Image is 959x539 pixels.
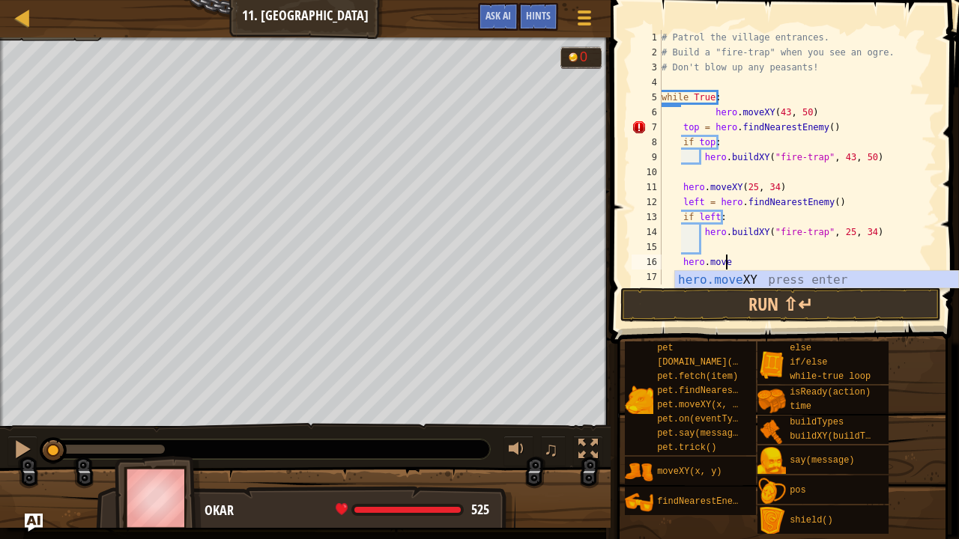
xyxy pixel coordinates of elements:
div: 8 [632,135,662,150]
img: portrait.png [625,386,653,414]
div: 14 [632,225,662,240]
div: 13 [632,210,662,225]
span: buildXY(buildType, x, y) [790,431,919,442]
span: Ask AI [485,8,511,22]
img: thang_avatar_frame.png [115,456,202,539]
span: ♫ [544,438,559,460]
span: pet.on(eventType, handler) [657,414,797,424]
span: pos [790,485,806,496]
img: portrait.png [757,477,786,505]
span: pet.findNearestByType(type) [657,386,802,396]
span: [DOMAIN_NAME](enemy) [657,357,765,368]
button: Run ⇧↵ [620,287,941,322]
div: 6 [632,105,662,120]
img: portrait.png [757,387,786,415]
div: 4 [632,75,662,90]
span: findNearestEnemy() [657,496,754,507]
span: if/else [790,357,827,368]
div: 12 [632,195,662,210]
button: Ctrl + P: Pause [7,436,37,466]
div: 15 [632,240,662,255]
div: Okar [205,501,500,520]
span: Hints [526,8,551,22]
span: pet.fetch(item) [657,371,738,382]
div: Team 'humans' has 0 gold. [560,46,602,69]
span: buildTypes [790,417,844,427]
div: 9 [632,150,662,165]
img: portrait.png [757,447,786,475]
div: 17 [632,269,662,284]
span: pet.say(message) [657,428,743,439]
img: portrait.png [625,458,653,487]
span: say(message) [790,455,854,466]
div: 11 [632,180,662,195]
img: portrait.png [757,507,786,535]
button: Toggle fullscreen [573,436,603,466]
span: moveXY(x, y) [657,466,721,477]
div: 5 [632,90,662,105]
div: 2 [632,45,662,60]
div: health: 525 / 525 [336,503,489,517]
span: pet.moveXY(x, y) [657,400,743,410]
span: shield() [790,515,833,526]
img: portrait.png [757,350,786,379]
span: while-true loop [790,371,871,382]
button: Ask AI [25,514,43,532]
button: Adjust volume [503,436,533,466]
span: else [790,343,811,353]
div: 7 [632,120,662,135]
img: portrait.png [757,417,786,445]
button: Ask AI [478,3,518,31]
div: 10 [632,165,662,180]
div: 3 [632,60,662,75]
div: 1 [632,30,662,45]
button: Show game menu [566,3,603,38]
span: time [790,401,811,412]
span: 525 [471,500,489,519]
div: 0 [580,51,595,64]
button: ♫ [541,436,566,466]
div: 16 [632,255,662,269]
img: portrait.png [625,488,653,517]
span: pet.trick() [657,442,716,453]
span: pet [657,343,674,353]
span: isReady(action) [790,387,871,398]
